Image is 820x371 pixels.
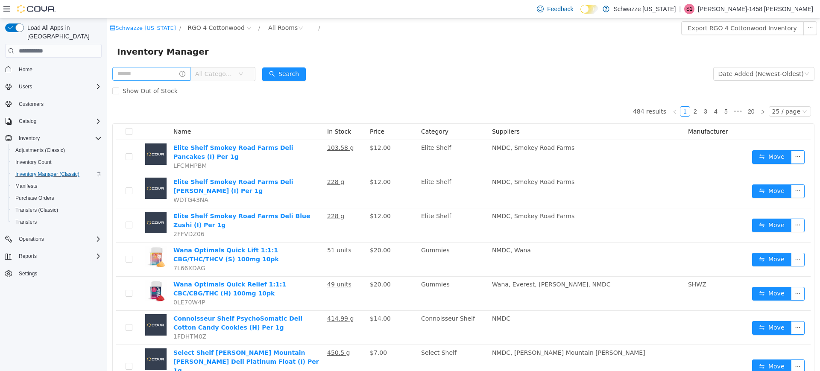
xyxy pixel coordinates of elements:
[220,297,247,304] u: 414.99 g
[220,331,243,338] u: 450.5 g
[638,88,650,98] a: 20
[15,251,102,261] span: Reports
[12,157,55,167] a: Inventory Count
[311,327,382,370] td: Select Shelf
[9,156,105,168] button: Inventory Count
[594,88,603,98] a: 3
[385,110,413,117] span: Suppliers
[155,49,199,63] button: icon: searchSearch
[67,194,203,210] a: Elite Shelf Smokey Road Farms Deli Blue Zushi (I) Per 1g
[88,51,127,60] span: All Categories
[563,88,573,98] li: Previous Page
[665,88,694,98] div: 25 / page
[604,88,614,98] li: 4
[645,132,685,146] button: icon: swapMove
[12,205,102,215] span: Transfers (Classic)
[12,217,40,227] a: Transfers
[263,194,284,201] span: $12.00
[624,88,638,98] li: Next 5 Pages
[2,115,105,127] button: Catalog
[263,228,284,235] span: $20.00
[684,4,694,14] div: Samantha-1458 Matthews
[615,88,624,98] a: 5
[12,193,58,203] a: Purchase Orders
[697,3,710,17] button: icon: ellipsis
[15,219,37,225] span: Transfers
[15,64,102,74] span: Home
[604,88,614,98] a: 4
[2,267,105,280] button: Settings
[385,194,468,201] span: NMDC, Smokey Road Farms
[645,269,685,282] button: icon: swapMove
[311,122,382,156] td: Elite Shelf
[614,4,676,14] p: Schwazze [US_STATE]
[2,81,105,93] button: Users
[2,63,105,75] button: Home
[581,263,600,269] span: SHWZ
[15,234,47,244] button: Operations
[67,110,84,117] span: Name
[645,166,685,180] button: icon: swapMove
[15,183,37,190] span: Manifests
[73,6,74,13] span: /
[12,145,68,155] a: Adjustments (Classic)
[15,64,36,75] a: Home
[19,135,40,142] span: Inventory
[263,297,284,304] span: $14.00
[67,263,179,278] a: Wana Optimals Quick Relief 1:1:1 CBC/CBG/THC (H) 100mg 10pk
[638,88,651,98] li: 20
[9,216,105,228] button: Transfers
[385,331,539,338] span: NMDC, [PERSON_NAME] Mountain [PERSON_NAME]
[311,258,382,292] td: Gummies
[67,297,196,313] a: Connoisseur Shelf PsychoSomatic Deli Cotton Candy Cookies (H) Per 1g
[645,303,685,316] button: icon: swapMove
[580,5,598,14] input: Dark Mode
[19,236,44,242] span: Operations
[12,205,61,215] a: Transfers (Classic)
[38,159,60,181] img: Elite Shelf Smokey Road Farms Deli Dulce De Uva (I) Per 1g placeholder
[385,126,468,133] span: NMDC, Smokey Road Farms
[684,234,698,248] button: icon: ellipsis
[220,160,237,167] u: 228 g
[220,110,244,117] span: In Stock
[67,126,187,142] a: Elite Shelf Smokey Road Farms Deli Pancakes (I) Per 1g
[12,69,74,76] span: Show Out of Stock
[81,5,138,14] span: RGO 4 Cottonwood
[38,193,60,215] img: Elite Shelf Smokey Road Farms Deli Blue Zushi (I) Per 1g placeholder
[15,133,102,143] span: Inventory
[161,3,191,16] div: All Rooms
[679,4,681,14] p: |
[583,88,594,98] li: 2
[19,270,37,277] span: Settings
[24,23,102,41] span: Load All Apps in [GEOGRAPHIC_DATA]
[314,110,342,117] span: Category
[15,147,65,154] span: Adjustments (Classic)
[19,101,44,108] span: Customers
[311,156,382,190] td: Elite Shelf
[574,3,697,17] button: Export RGO 4 Cottonwood Inventory
[152,6,153,13] span: /
[584,88,593,98] a: 2
[19,66,32,73] span: Home
[645,341,685,355] button: icon: swapMove
[220,263,245,269] u: 49 units
[385,228,424,235] span: NMDC, Wana
[9,204,105,216] button: Transfers (Classic)
[651,88,661,98] li: Next Page
[263,110,278,117] span: Price
[220,228,245,235] u: 51 units
[594,88,604,98] li: 3
[574,88,583,98] a: 1
[684,200,698,214] button: icon: ellipsis
[12,145,102,155] span: Adjustments (Classic)
[211,6,213,13] span: /
[67,331,212,356] a: Select Shelf [PERSON_NAME] Mountain [PERSON_NAME] Deli Platinum Float (I) Per 1g
[19,83,32,90] span: Users
[533,0,577,18] a: Feedback
[15,171,79,178] span: Inventory Manager (Classic)
[3,6,69,13] a: icon: shopSchwazze [US_STATE]
[15,195,54,202] span: Purchase Orders
[263,263,284,269] span: $20.00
